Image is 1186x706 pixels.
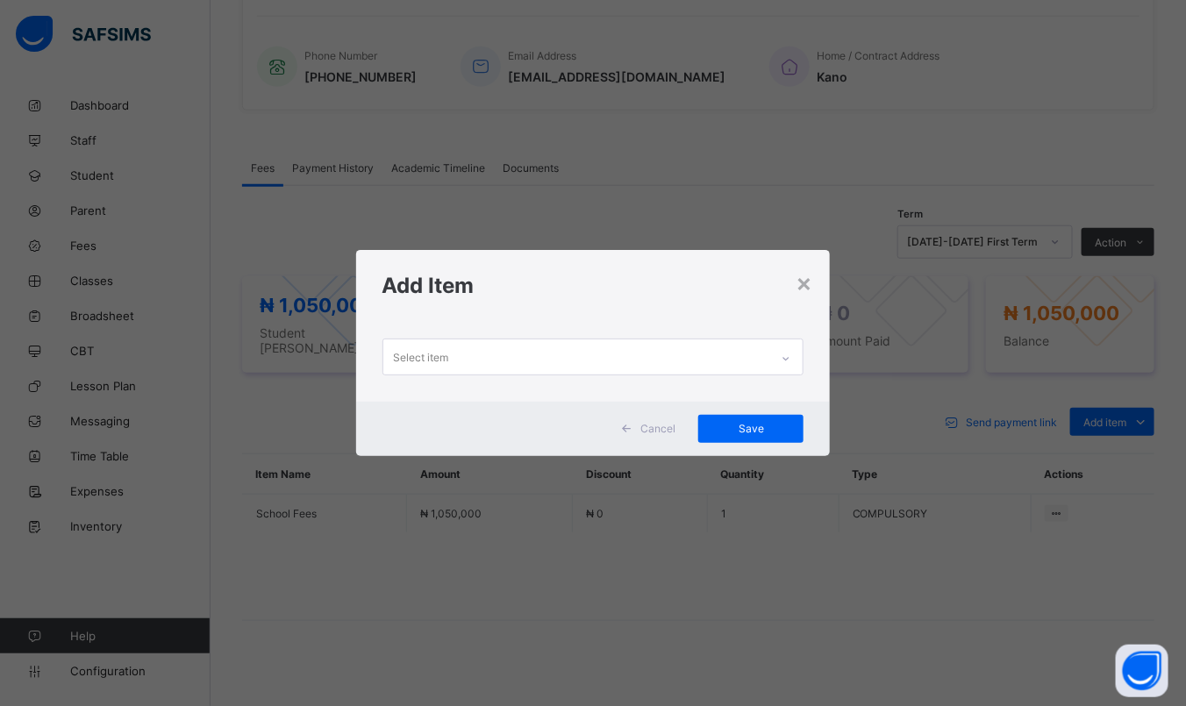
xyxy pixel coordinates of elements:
[394,340,449,374] div: Select item
[1116,645,1168,697] button: Open asap
[711,422,790,435] span: Save
[796,267,812,297] div: ×
[640,422,675,435] span: Cancel
[382,273,804,298] h1: Add Item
